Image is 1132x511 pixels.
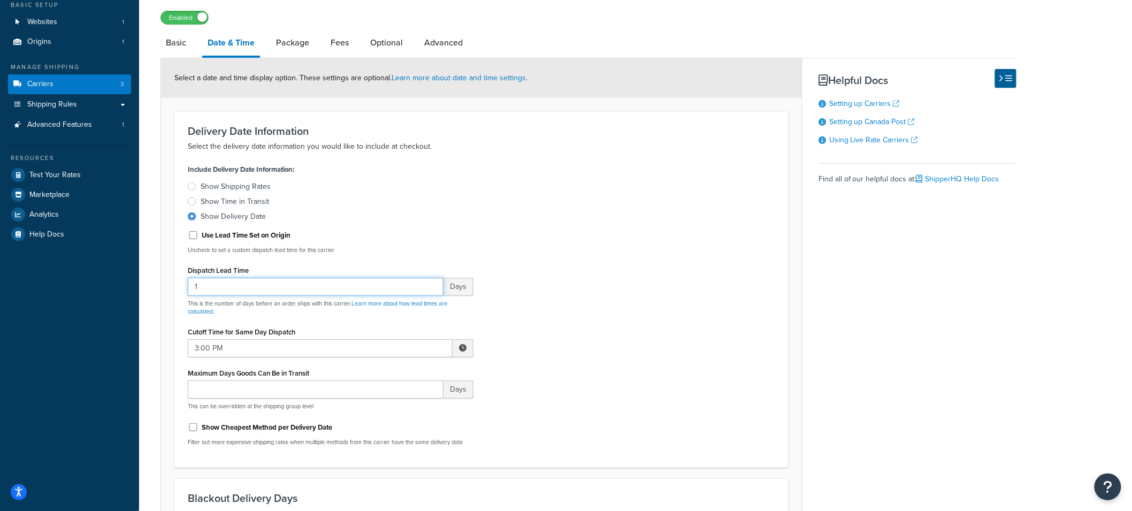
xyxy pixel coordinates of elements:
span: Shipping Rules [27,100,77,109]
li: Websites [8,12,131,32]
label: Include Delivery Date Information: [188,162,294,177]
span: Days [443,380,473,399]
span: 1 [122,120,124,129]
a: Test Your Rates [8,165,131,185]
p: This is the number of days before an order ships with this carrier. [188,300,473,316]
span: Days [443,278,473,296]
a: Help Docs [8,225,131,244]
div: Show Delivery Date [201,211,266,222]
span: Advanced Features [27,120,92,129]
a: Fees [325,30,354,56]
span: Marketplace [29,190,70,200]
div: Show Time in Transit [201,196,269,207]
a: Analytics [8,205,131,224]
a: Setting up Carriers [829,98,900,109]
label: Dispatch Lead Time [188,266,249,274]
span: 1 [122,37,124,47]
a: Learn more about date and time settings. [392,72,527,83]
span: Origins [27,37,51,47]
span: Analytics [29,210,59,219]
span: Websites [27,18,57,27]
div: Resources [8,154,131,163]
a: Using Live Rate Carriers [829,134,918,146]
div: Basic Setup [8,1,131,10]
button: Open Resource Center [1095,474,1121,500]
a: Package [271,30,315,56]
label: Cutoff Time for Same Day Dispatch [188,328,295,336]
a: Advanced Features1 [8,115,131,135]
span: 1 [122,18,124,27]
h3: Delivery Date Information [188,125,775,137]
a: Date & Time [202,30,260,58]
a: Websites1 [8,12,131,32]
label: Use Lead Time Set on Origin [202,231,290,240]
span: Select a date and time display option. These settings are optional. [174,72,527,83]
p: Select the delivery date information you would like to include at checkout. [188,140,775,153]
span: 3 [120,80,124,89]
a: Learn more about how lead times are calculated. [188,299,447,316]
span: Help Docs [29,230,64,239]
p: This can be overridden at the shipping group level [188,402,473,410]
li: Carriers [8,74,131,94]
button: Hide Help Docs [995,69,1016,88]
a: Marketplace [8,185,131,204]
a: Shipping Rules [8,95,131,115]
div: Find all of our helpful docs at: [819,163,1016,187]
li: Origins [8,32,131,52]
li: Advanced Features [8,115,131,135]
label: Maximum Days Goods Can Be in Transit [188,369,309,377]
a: Origins1 [8,32,131,52]
a: Optional [365,30,408,56]
a: ShipperHQ Help Docs [916,173,999,185]
div: Show Shipping Rates [201,181,271,192]
span: Test Your Rates [29,171,81,180]
a: Setting up Canada Post [829,116,915,127]
span: Carriers [27,80,53,89]
label: Show Cheapest Method per Delivery Date [202,423,332,432]
a: Basic [160,30,192,56]
a: Carriers3 [8,74,131,94]
h3: Blackout Delivery Days [188,492,775,504]
label: Enabled [161,11,208,24]
p: Uncheck to set a custom dispatch lead time for this carrier [188,246,473,254]
p: Filter out more expensive shipping rates when multiple methods from this carrier have the same de... [188,438,473,446]
a: Advanced [419,30,468,56]
div: Manage Shipping [8,63,131,72]
h3: Helpful Docs [819,74,1016,86]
